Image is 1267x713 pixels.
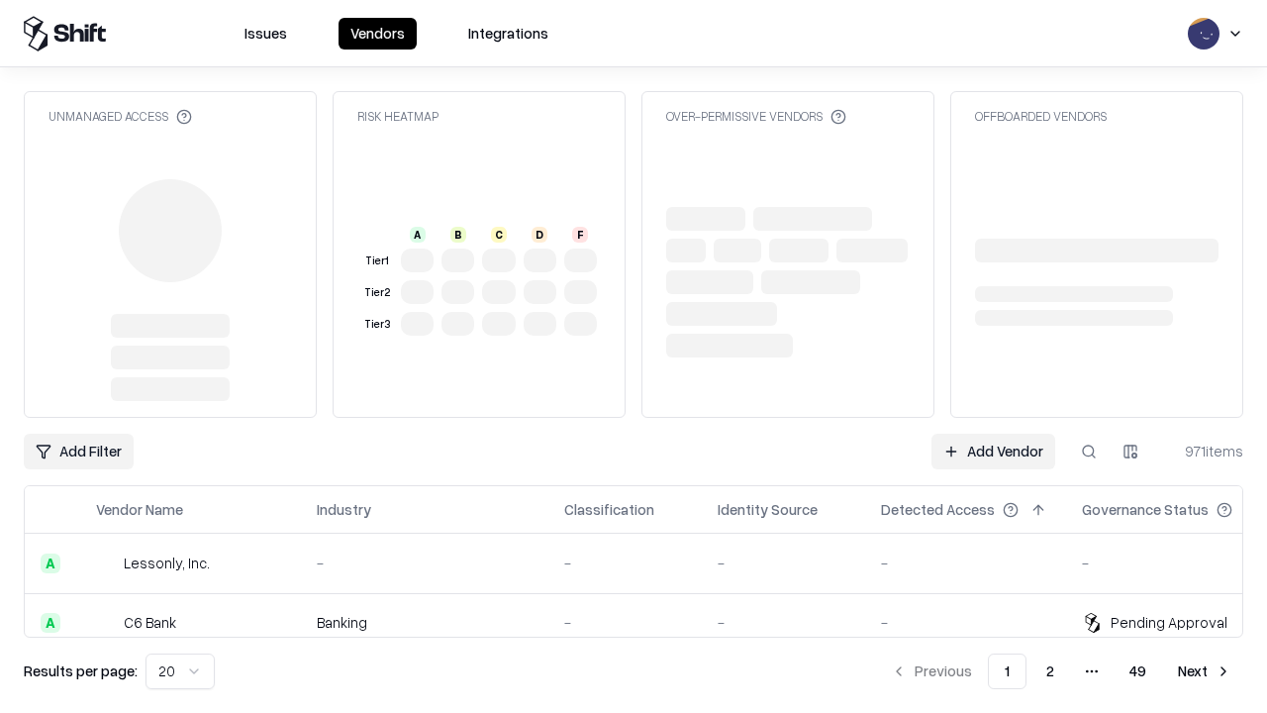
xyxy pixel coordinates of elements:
button: 1 [988,654,1026,689]
div: A [41,554,60,573]
img: C6 Bank [96,613,116,633]
div: F [572,227,588,243]
div: Offboarded Vendors [975,108,1107,125]
div: - [881,553,1050,573]
div: Industry [317,499,371,520]
div: Tier 3 [361,316,393,333]
div: C [491,227,507,243]
div: Classification [564,499,654,520]
div: A [41,613,60,633]
button: Vendors [339,18,417,50]
button: Integrations [456,18,560,50]
a: Add Vendor [931,434,1055,469]
div: Over-Permissive Vendors [666,108,846,125]
div: Risk Heatmap [357,108,439,125]
nav: pagination [879,654,1243,689]
div: Tier 1 [361,253,393,269]
p: Results per page: [24,661,138,681]
button: 2 [1030,654,1070,689]
div: D [532,227,547,243]
div: Identity Source [718,499,818,520]
div: Detected Access [881,499,995,520]
div: Lessonly, Inc. [124,553,210,573]
div: Tier 2 [361,284,393,301]
div: - [718,612,849,633]
div: - [317,553,533,573]
div: Banking [317,612,533,633]
div: Vendor Name [96,499,183,520]
div: - [1082,553,1264,573]
div: - [881,612,1050,633]
div: A [410,227,426,243]
div: B [450,227,466,243]
div: Governance Status [1082,499,1209,520]
img: Lessonly, Inc. [96,554,116,573]
div: - [564,553,686,573]
button: Next [1166,654,1243,689]
div: Pending Approval [1111,612,1227,633]
div: - [718,553,849,573]
div: C6 Bank [124,612,176,633]
button: 49 [1114,654,1162,689]
div: 971 items [1164,441,1243,461]
div: - [564,612,686,633]
button: Add Filter [24,434,134,469]
div: Unmanaged Access [49,108,192,125]
button: Issues [233,18,299,50]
